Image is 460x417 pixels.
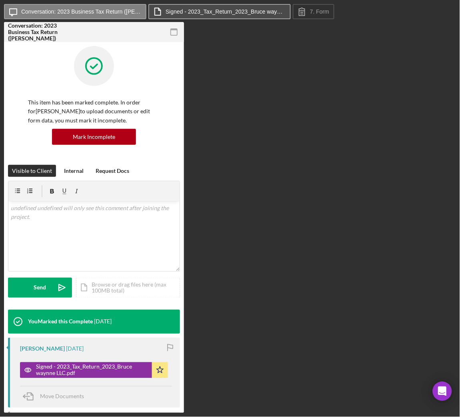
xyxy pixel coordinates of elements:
[8,278,72,298] button: Send
[293,4,334,19] button: 7. Form
[36,364,148,377] div: Signed - 2023_Tax_Return_2023_Bruce waynne LLC.pdf
[166,8,286,15] label: Signed - 2023_Tax_Return_2023_Bruce waynne LLC.pdf
[433,382,452,401] div: Open Intercom Messenger
[92,165,133,177] button: Request Docs
[21,8,141,15] label: Conversation: 2023 Business Tax Return ([PERSON_NAME])
[8,22,64,42] div: Conversation: 2023 Business Tax Return ([PERSON_NAME])
[73,129,115,145] div: Mark Incomplete
[96,165,129,177] div: Request Docs
[20,387,92,407] button: Move Documents
[148,4,291,19] button: Signed - 2023_Tax_Return_2023_Bruce waynne LLC.pdf
[40,393,84,400] span: Move Documents
[20,346,65,352] div: [PERSON_NAME]
[66,346,84,352] time: 2025-09-17 20:13
[34,278,46,298] div: Send
[4,4,146,19] button: Conversation: 2023 Business Tax Return ([PERSON_NAME])
[94,319,112,325] time: 2025-09-17 23:12
[12,165,52,177] div: Visible to Client
[60,165,88,177] button: Internal
[28,98,160,125] p: This item has been marked complete. In order for [PERSON_NAME] to upload documents or edit form d...
[28,319,93,325] div: You Marked this Complete
[310,8,329,15] label: 7. Form
[52,129,136,145] button: Mark Incomplete
[20,362,168,378] button: Signed - 2023_Tax_Return_2023_Bruce waynne LLC.pdf
[64,165,84,177] div: Internal
[8,165,56,177] button: Visible to Client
